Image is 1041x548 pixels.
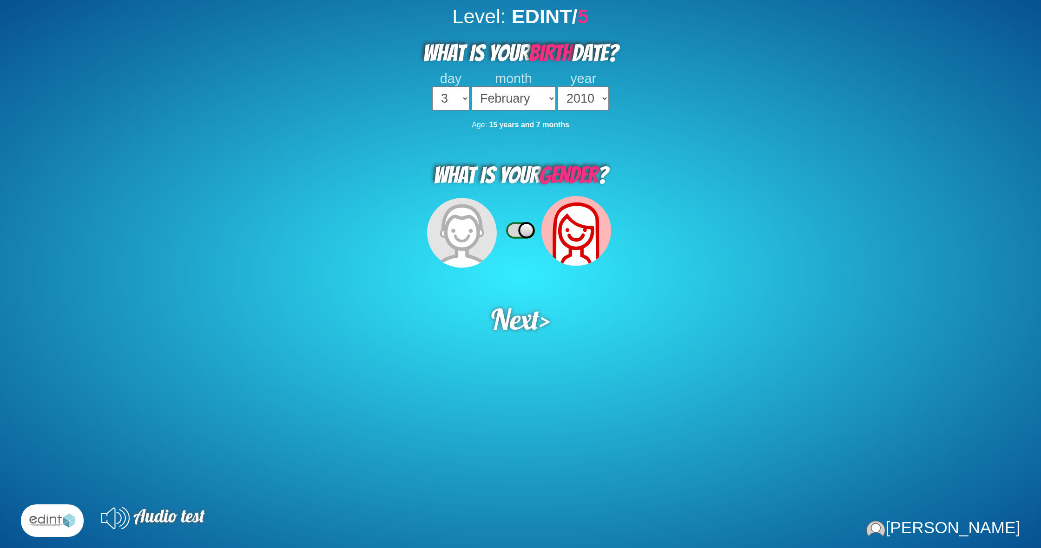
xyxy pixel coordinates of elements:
span: Level: [452,5,506,27]
span: WHAT IS YOUR DATE? [423,40,618,65]
div: [PERSON_NAME] [866,518,1020,537]
span: year [570,71,596,86]
img: l [25,509,80,533]
b: 15 years and 7 months [489,121,569,129]
span: month [495,71,532,86]
span: day [440,71,461,86]
span: GENDER [539,163,598,188]
span: Age: [472,121,487,129]
span: Next [491,301,540,337]
span: BIRTH [529,40,572,65]
span: 5 [578,5,589,27]
b: EDINT/ [512,5,589,27]
span: WHAT IS YOUR ? [434,163,608,188]
span: Audio test [133,505,205,528]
